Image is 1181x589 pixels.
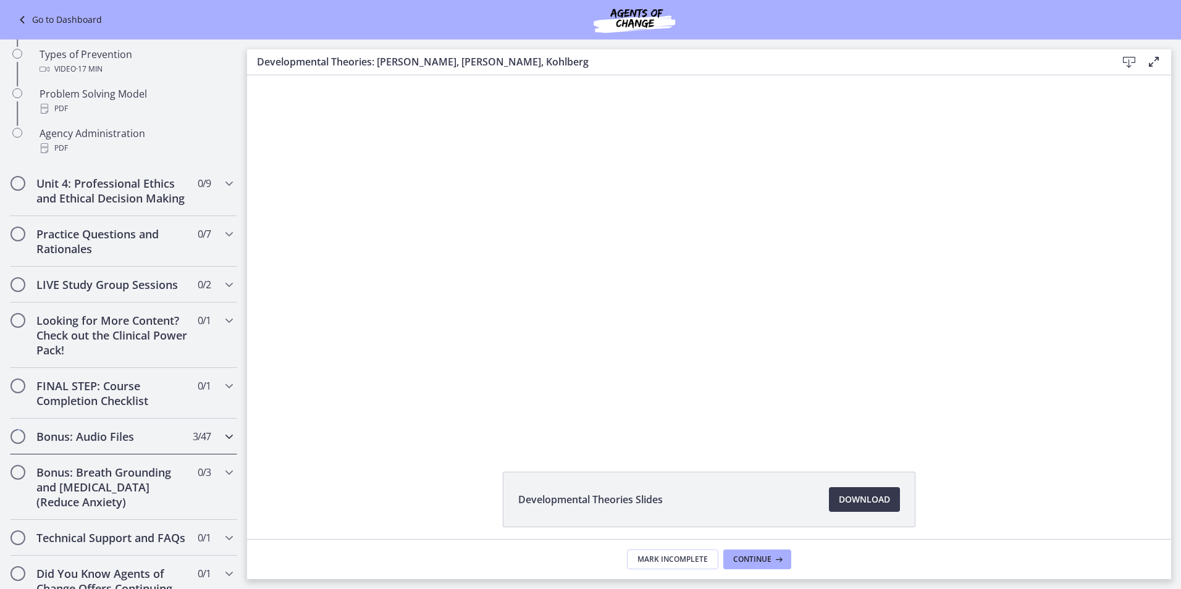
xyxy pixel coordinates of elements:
div: Problem Solving Model [40,86,232,116]
span: 0 / 1 [198,530,211,545]
span: Continue [733,554,771,564]
img: Agents of Change [560,5,708,35]
span: 0 / 1 [198,313,211,328]
a: Go to Dashboard [15,12,102,27]
h2: Bonus: Breath Grounding and [MEDICAL_DATA] (Reduce Anxiety) [36,465,187,509]
h2: Looking for More Content? Check out the Clinical Power Pack! [36,313,187,357]
iframe: Video Lesson [247,75,1171,443]
span: 0 / 3 [198,465,211,480]
span: 0 / 1 [198,378,211,393]
h2: LIVE Study Group Sessions [36,277,187,292]
div: Types of Prevention [40,47,232,77]
div: PDF [40,101,232,116]
h2: Unit 4: Professional Ethics and Ethical Decision Making [36,176,187,206]
span: 0 / 7 [198,227,211,241]
div: Agency Administration [40,126,232,156]
span: Developmental Theories Slides [518,492,663,507]
h2: Bonus: Audio Files [36,429,187,444]
h2: Technical Support and FAQs [36,530,187,545]
span: 3 / 47 [193,429,211,444]
h3: Developmental Theories: [PERSON_NAME], [PERSON_NAME], Kohlberg [257,54,1097,69]
button: Mark Incomplete [627,549,718,569]
span: 0 / 9 [198,176,211,191]
div: PDF [40,141,232,156]
h2: FINAL STEP: Course Completion Checklist [36,378,187,408]
h2: Practice Questions and Rationales [36,227,187,256]
span: 0 / 2 [198,277,211,292]
span: · 17 min [76,62,103,77]
a: Download [829,487,900,512]
button: Continue [723,549,791,569]
span: Download [839,492,890,507]
div: Video [40,62,232,77]
span: 0 / 1 [198,566,211,581]
span: Mark Incomplete [637,554,708,564]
